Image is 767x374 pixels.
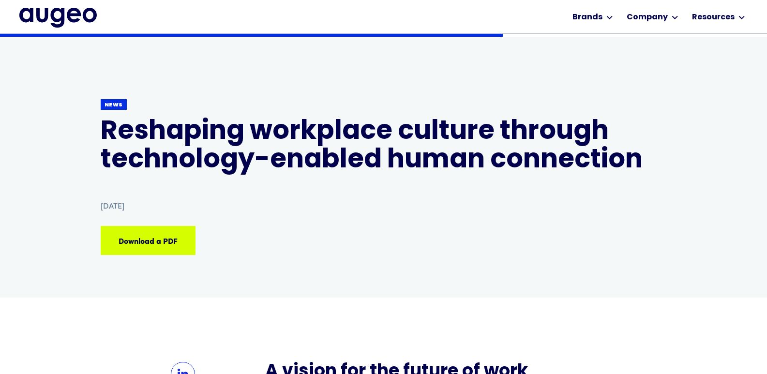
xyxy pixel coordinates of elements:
div: Company [627,12,668,23]
a: home [19,8,97,27]
h1: Reshaping workplace culture through technology-enabled human connection [101,118,667,176]
div: News [105,102,123,109]
div: Resources [692,12,735,23]
a: Download a PDF [101,226,196,255]
div: [DATE] [101,201,124,212]
div: Brands [572,12,602,23]
img: Augeo's full logo in midnight blue. [19,8,97,27]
